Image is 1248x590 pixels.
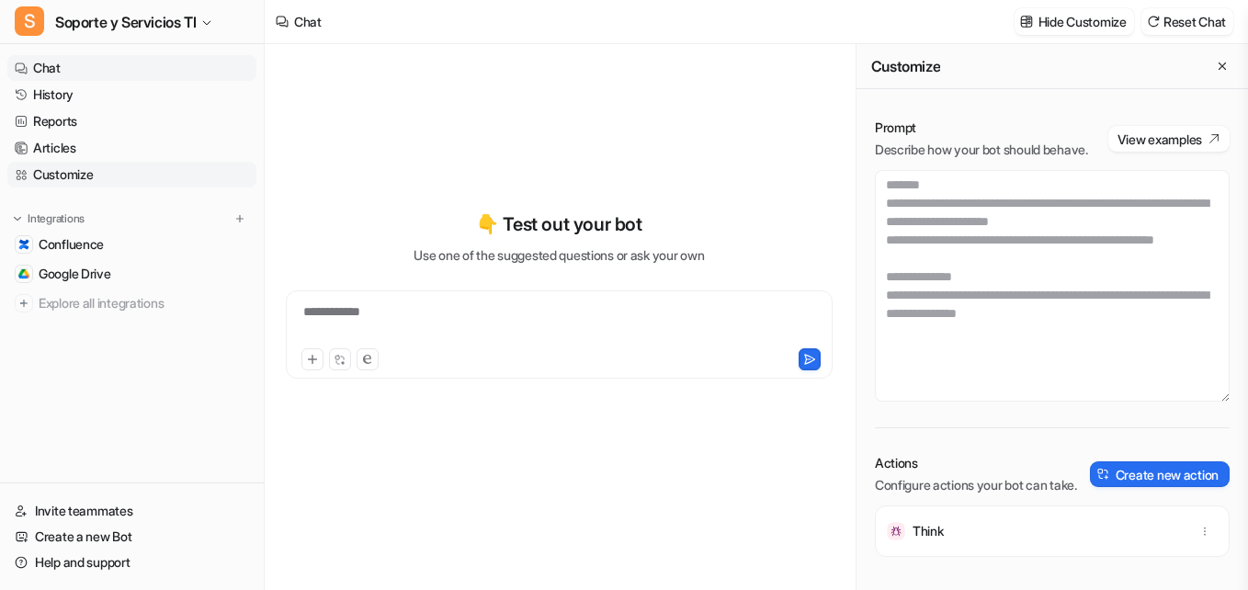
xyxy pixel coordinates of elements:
[1211,55,1233,77] button: Close flyout
[913,522,944,540] p: Think
[1038,12,1127,31] p: Hide Customize
[1108,126,1230,152] button: View examples
[28,211,85,226] p: Integrations
[1141,8,1233,35] button: Reset Chat
[18,268,29,279] img: Google Drive
[875,476,1077,494] p: Configure actions your bot can take.
[11,212,24,225] img: expand menu
[1015,8,1134,35] button: Hide Customize
[7,232,256,257] a: ConfluenceConfluence
[7,261,256,287] a: Google DriveGoogle Drive
[7,108,256,134] a: Reports
[875,119,1088,137] p: Prompt
[1097,468,1110,481] img: create-action-icon.svg
[39,289,249,318] span: Explore all integrations
[7,524,256,550] a: Create a new Bot
[1147,15,1160,28] img: reset
[476,210,641,238] p: 👇 Test out your bot
[7,210,90,228] button: Integrations
[871,57,940,75] h2: Customize
[7,290,256,316] a: Explore all integrations
[15,6,44,36] span: S
[7,55,256,81] a: Chat
[39,235,104,254] span: Confluence
[7,550,256,575] a: Help and support
[18,239,29,250] img: Confluence
[1090,461,1230,487] button: Create new action
[887,522,905,540] img: Think icon
[233,212,246,225] img: menu_add.svg
[294,12,322,31] div: Chat
[7,498,256,524] a: Invite teammates
[875,141,1088,159] p: Describe how your bot should behave.
[7,162,256,187] a: Customize
[7,135,256,161] a: Articles
[875,454,1077,472] p: Actions
[15,294,33,312] img: explore all integrations
[39,265,111,283] span: Google Drive
[7,82,256,108] a: History
[55,9,196,35] span: Soporte y Servicios TI
[414,245,704,265] p: Use one of the suggested questions or ask your own
[1020,15,1033,28] img: customize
